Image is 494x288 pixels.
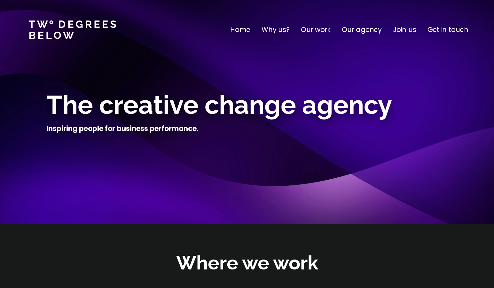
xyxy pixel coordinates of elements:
[46,90,392,120] span: The creative change agency
[427,25,468,35] a: Get in touch
[176,250,318,276] h2: Where we work
[393,25,416,35] a: Join us
[262,25,290,35] a: Why us?
[230,25,250,35] a: Home
[46,124,199,134] h4: Inspiring people for business performance.
[342,25,382,35] a: Our agency
[301,25,331,35] a: Our work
